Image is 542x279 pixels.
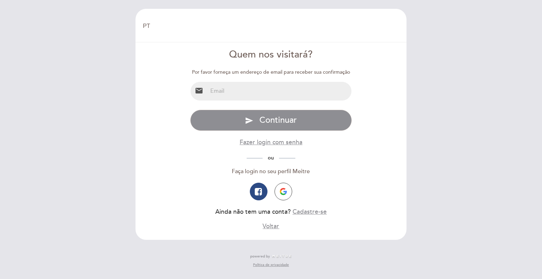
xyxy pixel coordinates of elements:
div: Por favor forneça um endereço de email para receber sua confirmação [190,69,352,76]
span: powered by [250,254,270,259]
input: Email [207,82,352,101]
img: MEITRE [272,255,292,258]
button: Fazer login com senha [240,138,302,147]
button: Voltar [263,222,279,231]
button: send Continuar [190,110,352,131]
button: Cadastre-se [293,207,327,216]
img: icon-google.png [280,188,287,195]
span: Ainda não tem uma conta? [215,208,291,216]
a: powered by [250,254,292,259]
span: ou [263,155,279,161]
div: Faça login no seu perfil Meitre [190,168,352,176]
i: send [245,116,253,125]
div: Quem nos visitará? [190,48,352,62]
span: Continuar [259,115,297,125]
i: email [195,86,203,95]
a: Política de privacidade [253,262,289,267]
